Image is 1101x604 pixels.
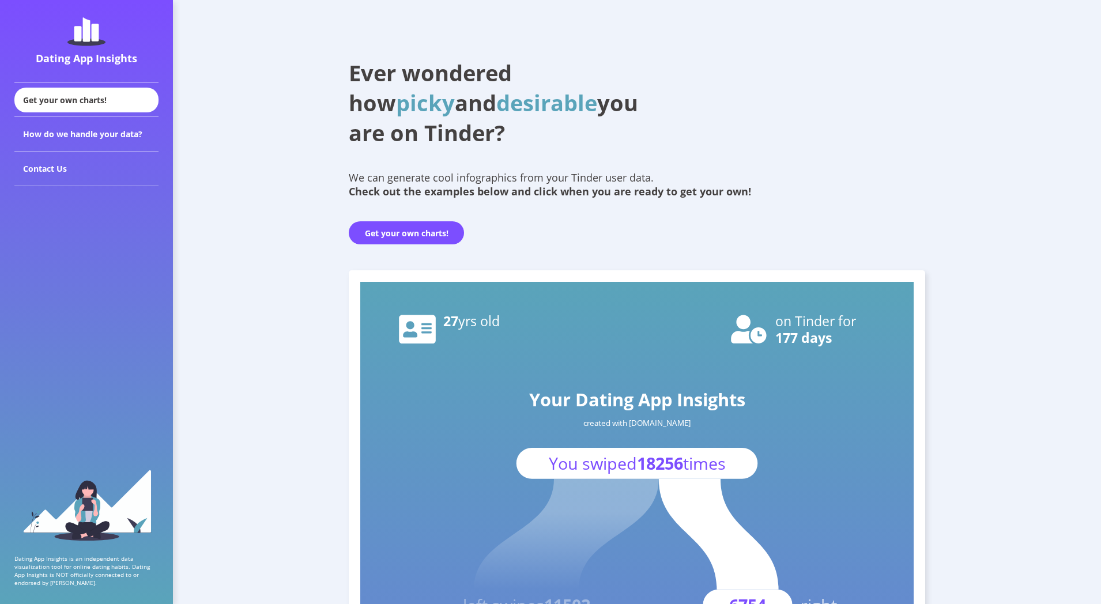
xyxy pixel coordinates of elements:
[349,58,666,148] h1: Ever wondered how and you are on Tinder?
[17,51,156,65] div: Dating App Insights
[349,184,751,198] b: Check out the examples below and click when you are ready to get your own!
[549,452,726,474] text: You swiped
[583,418,691,428] text: created with [DOMAIN_NAME]
[496,88,597,118] span: desirable
[67,17,105,46] img: dating-app-insights-logo.5abe6921.svg
[775,312,857,330] text: on Tinder for
[22,469,152,541] img: sidebar_girl.91b9467e.svg
[396,88,455,118] span: picky
[458,312,500,330] tspan: yrs old
[14,554,159,587] p: Dating App Insights is an independent data visualization tool for online dating habits. Dating Ap...
[443,312,500,330] text: 27
[683,452,726,474] tspan: times
[637,452,683,474] tspan: 18256
[14,117,159,152] div: How do we handle your data?
[349,221,464,244] button: Get your own charts!
[349,171,925,198] div: We can generate cool infographics from your Tinder user data.
[529,387,745,412] text: Your Dating App Insights
[14,88,159,112] div: Get your own charts!
[775,329,832,347] text: 177 days
[14,152,159,186] div: Contact Us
